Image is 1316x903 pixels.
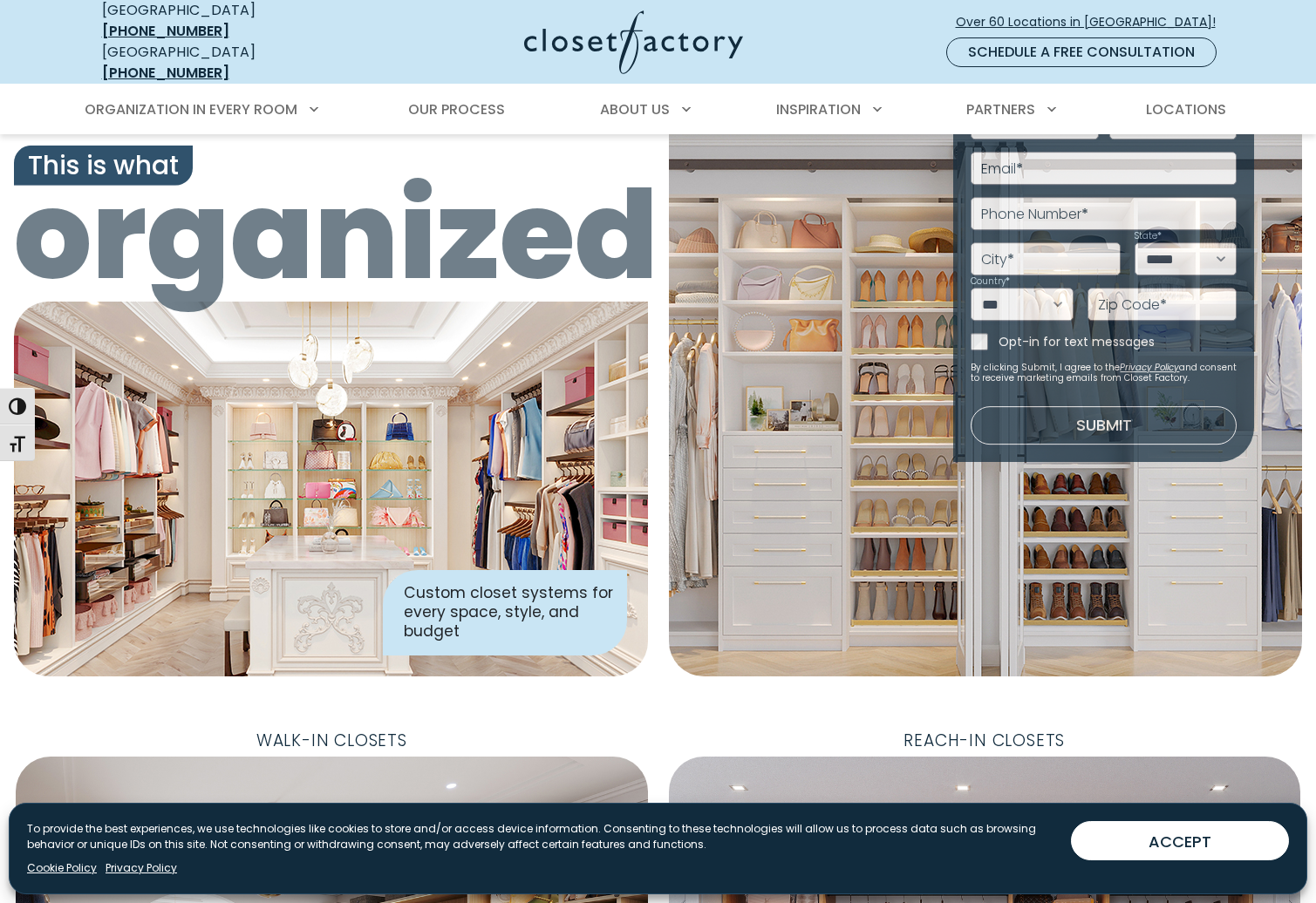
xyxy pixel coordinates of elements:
span: Over 60 Locations in [GEOGRAPHIC_DATA]! [956,13,1230,31]
a: [PHONE_NUMBER] [102,63,229,83]
span: Walk-In Closets [242,725,421,757]
a: Over 60 Locations in [GEOGRAPHIC_DATA]! [955,7,1231,37]
span: This is what [14,146,193,186]
span: Partners [966,99,1035,119]
p: To provide the best experiences, we use technologies like cookies to store and/or access device i... [27,821,1057,852]
img: Closet Factory Logo [524,10,743,74]
a: Schedule a Free Consultation [946,37,1217,67]
div: Custom closet systems for every space, style, and budget [383,570,627,655]
span: Inspiration [776,99,861,119]
span: Reach-In Closets [890,725,1079,757]
a: Cookie Policy [27,860,97,876]
button: ACCEPT [1071,821,1289,860]
span: Locations [1146,99,1226,119]
span: Our Process [408,99,505,119]
a: [PHONE_NUMBER] [102,21,229,41]
img: Closet Factory designed closet [14,302,648,676]
span: About Us [600,99,670,119]
span: organized [14,173,648,296]
nav: Primary Menu [72,85,1244,134]
span: Organization in Every Room [85,99,297,119]
div: [GEOGRAPHIC_DATA] [102,42,355,84]
a: Privacy Policy [106,860,177,876]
